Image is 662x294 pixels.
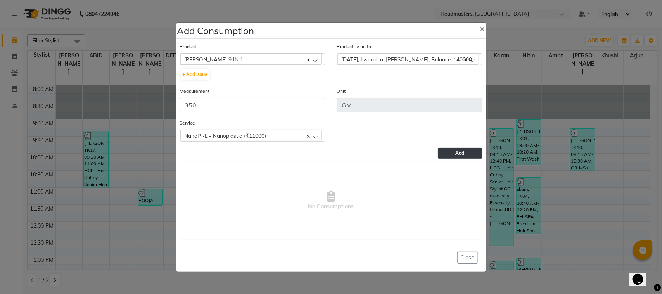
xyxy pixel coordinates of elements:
span: NanoP -L - Nanoplastia (₹11000) [185,132,266,139]
label: Product Issue to [337,43,372,50]
label: Unit [337,88,346,95]
button: + Add Issue [181,69,210,80]
label: Measurement [180,88,210,95]
span: [PERSON_NAME] 9 IN 1 [185,56,244,62]
button: Add [438,148,482,159]
label: Service [180,119,195,126]
span: × [480,22,485,34]
span: Add [456,150,465,156]
label: Product [180,43,197,50]
span: No Consumptions [180,162,482,240]
h4: Add Consumption [177,24,254,38]
iframe: chat widget [629,263,654,286]
button: Close [457,252,478,264]
span: [DATE], Issued to: [PERSON_NAME], Balance: 140000 [342,56,472,62]
button: Close [474,17,491,39]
